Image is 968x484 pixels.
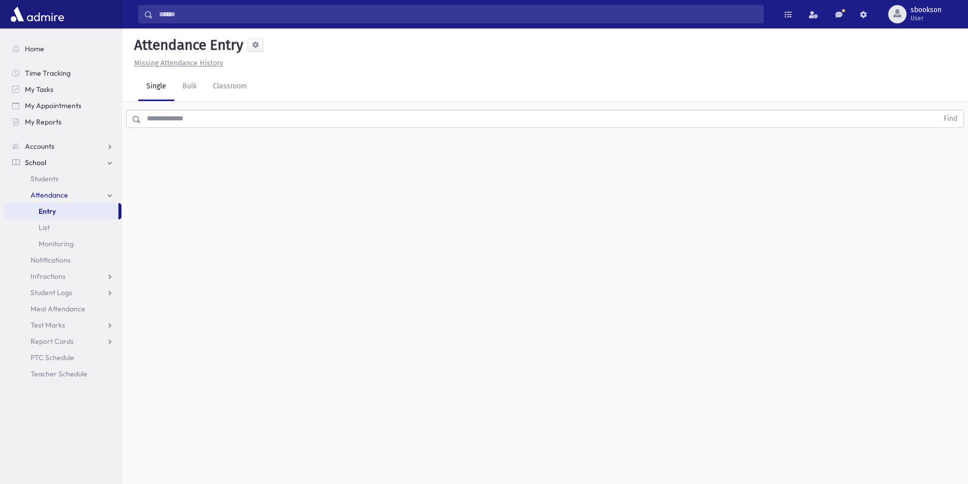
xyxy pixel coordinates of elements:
span: Students [30,174,58,183]
span: Time Tracking [25,69,71,78]
a: List [4,219,121,236]
a: Entry [4,203,118,219]
a: My Tasks [4,81,121,98]
a: School [4,154,121,171]
a: Infractions [4,268,121,284]
span: sbookson [911,6,942,14]
h5: Attendance Entry [130,37,243,54]
a: Classroom [205,73,255,101]
span: My Tasks [25,85,53,94]
a: Attendance [4,187,121,203]
span: Meal Attendance [30,304,85,313]
span: List [39,223,50,232]
span: Home [25,44,44,53]
a: Time Tracking [4,65,121,81]
span: PTC Schedule [30,353,74,362]
a: Single [138,73,174,101]
input: Search [153,5,763,23]
a: Teacher Schedule [4,366,121,382]
a: Home [4,41,121,57]
a: Missing Attendance History [130,59,223,68]
a: My Appointments [4,98,121,114]
a: Bulk [174,73,205,101]
img: AdmirePro [8,4,67,24]
a: Meal Attendance [4,301,121,317]
a: Student Logs [4,284,121,301]
u: Missing Attendance History [134,59,223,68]
span: Report Cards [30,337,74,346]
span: Entry [39,207,56,216]
a: Notifications [4,252,121,268]
span: Attendance [30,190,68,200]
a: Monitoring [4,236,121,252]
button: Find [938,110,963,127]
a: Test Marks [4,317,121,333]
span: Accounts [25,142,54,151]
a: PTC Schedule [4,349,121,366]
span: Teacher Schedule [30,369,87,378]
span: My Appointments [25,101,81,110]
a: Students [4,171,121,187]
span: Test Marks [30,320,65,330]
span: School [25,158,46,167]
a: My Reports [4,114,121,130]
span: Monitoring [39,239,74,248]
span: Infractions [30,272,66,281]
span: Student Logs [30,288,72,297]
span: User [911,14,942,22]
a: Report Cards [4,333,121,349]
span: Notifications [30,255,71,265]
span: My Reports [25,117,61,126]
a: Accounts [4,138,121,154]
